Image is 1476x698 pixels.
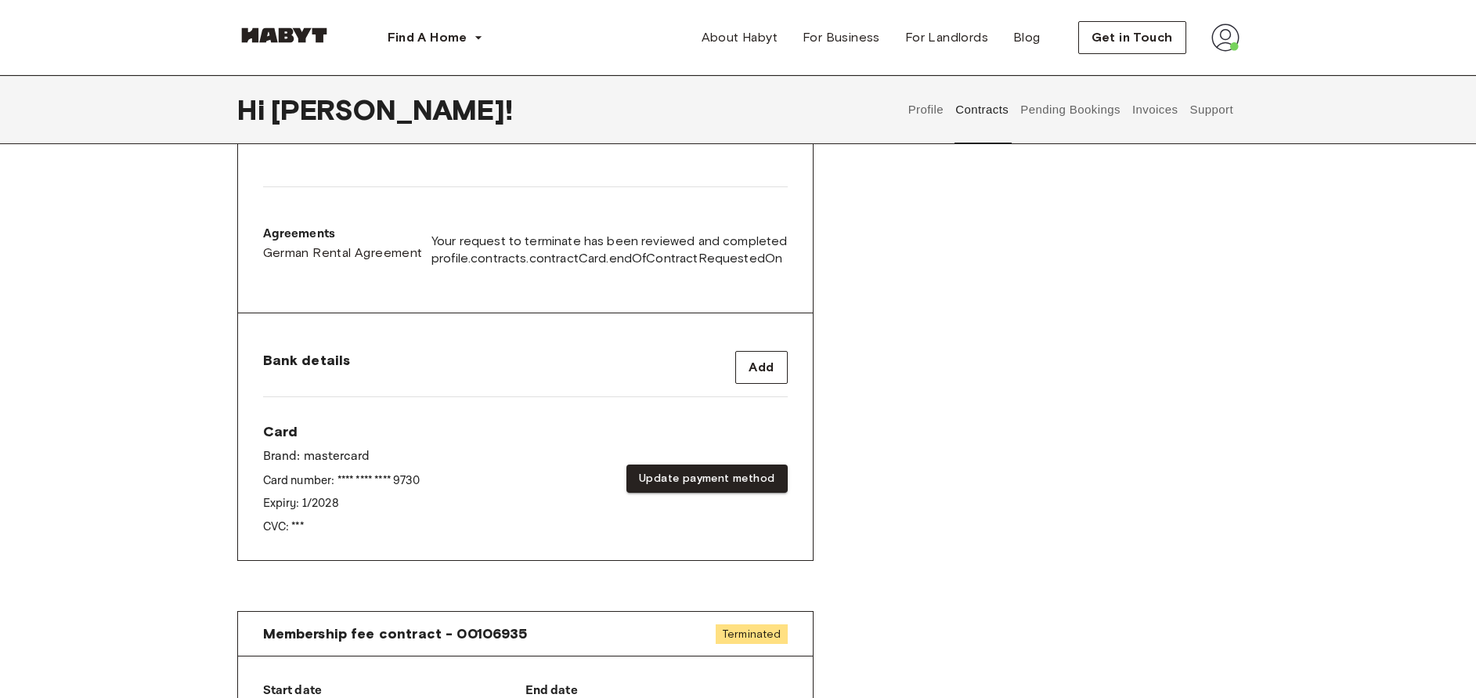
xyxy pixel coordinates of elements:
a: Blog [1001,22,1053,53]
span: Card [263,422,420,441]
button: Find A Home [375,22,496,53]
span: For Business [803,28,880,47]
button: Get in Touch [1078,21,1186,54]
img: Habyt [237,27,331,43]
button: Pending Bookings [1019,75,1123,144]
p: Brand: mastercard [263,447,420,466]
a: German Rental Agreement [263,244,423,262]
span: Your request to terminate has been reviewed and completed [431,233,788,250]
p: Expiry: 1 / 2028 [263,495,420,512]
span: Get in Touch [1092,28,1173,47]
button: Contracts [954,75,1011,144]
p: Agreements [263,225,423,244]
a: For Business [790,22,893,53]
button: Invoices [1130,75,1179,144]
button: Add [735,351,787,384]
span: For Landlords [905,28,988,47]
span: Hi [237,93,271,126]
span: Add [749,358,774,377]
span: Find A Home [388,28,467,47]
span: About Habyt [702,28,778,47]
span: Membership fee contract - 00106935 [263,624,528,643]
div: user profile tabs [902,75,1239,144]
button: Profile [906,75,946,144]
span: [PERSON_NAME] ! [271,93,513,126]
span: profile.contracts.contractCard.endOfContractRequestedOn [431,250,788,267]
img: avatar [1211,24,1240,52]
button: Update payment method [626,465,787,494]
a: For Landlords [893,22,1001,53]
span: Blog [1013,28,1041,47]
a: About Habyt [689,22,790,53]
span: Terminated [716,624,788,644]
span: Bank details [263,351,351,370]
button: Support [1188,75,1236,144]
